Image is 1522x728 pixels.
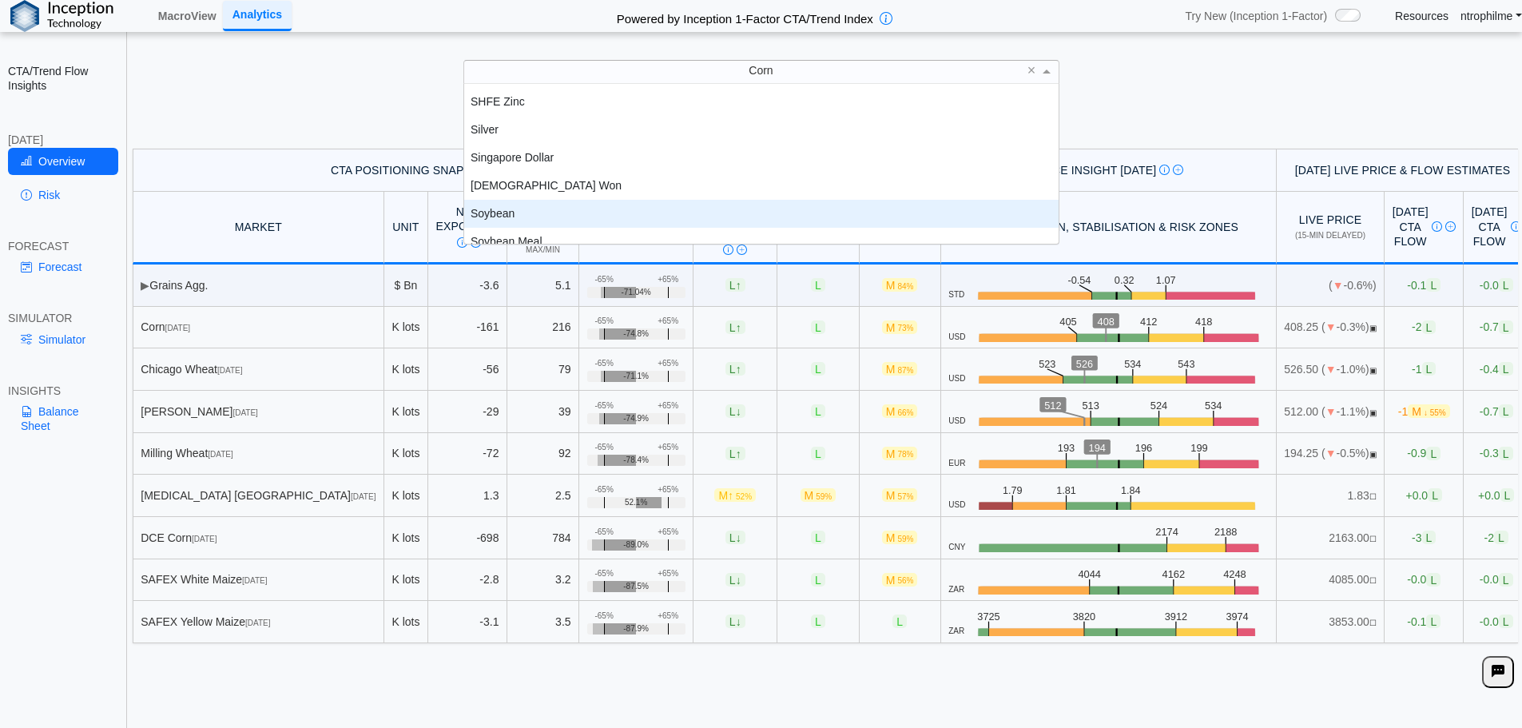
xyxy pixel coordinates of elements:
[1499,278,1513,292] span: L
[8,253,118,280] a: Forecast
[811,447,825,460] span: L
[1407,573,1441,587] span: -0.0
[1277,348,1385,391] td: 526.50 ( -1.0%)
[1045,400,1062,412] text: 512
[1333,279,1344,292] span: ▼
[428,517,507,559] td: -698
[1369,366,1377,375] span: OPEN: Market session is currently open.
[714,488,756,502] span: M
[1407,615,1441,628] span: -0.1
[1369,619,1377,627] span: NO FEED: Live data feed not provided for this market.
[1140,316,1157,328] text: 412
[507,307,579,349] td: 216
[1277,517,1385,559] td: 2163.00
[736,363,741,376] span: ↑
[507,433,579,475] td: 92
[1277,559,1385,602] td: 4085.00
[811,278,825,292] span: L
[428,475,507,517] td: 1.3
[1422,531,1437,544] span: L
[882,488,918,502] span: M
[594,569,613,579] div: -65%
[141,488,376,503] div: [MEDICAL_DATA] [GEOGRAPHIC_DATA]
[1167,611,1190,623] text: 3912
[1480,615,1513,628] span: -0.0
[749,64,773,77] span: Corn
[658,359,678,368] div: +65%
[897,408,913,417] span: 66%
[1277,433,1385,475] td: 194.25 ( -0.5%)
[1478,488,1514,502] span: +0.0
[658,611,678,621] div: +65%
[594,611,613,621] div: -65%
[725,531,745,544] span: L
[141,362,376,376] div: Chicago Wheat
[1369,535,1377,543] span: NO FEED: Live data feed not provided for this market.
[1472,205,1521,249] div: [DATE] CTA Flow
[1098,316,1115,328] text: 408
[623,582,649,591] span: -87.5%
[623,372,649,381] span: -71.1%
[428,559,507,602] td: -2.8
[1089,442,1106,454] text: 194
[811,573,825,587] span: L
[622,288,651,297] span: -71.04%
[948,374,965,384] span: USD
[384,475,428,517] td: K lots
[1422,362,1437,376] span: L
[232,408,257,417] span: [DATE]
[1494,531,1508,544] span: L
[1428,488,1442,502] span: L
[736,279,741,292] span: ↑
[1445,221,1456,232] img: Read More
[897,492,913,501] span: 57%
[135,125,1515,135] h5: Positioning data updated at previous day close; Price and Flow estimates updated intraday (15-min...
[978,611,1001,623] text: 3725
[1500,488,1515,502] span: L
[948,627,964,636] span: ZAR
[507,601,579,643] td: 3.5
[623,624,649,634] span: -87.9%
[1422,320,1437,334] span: L
[948,543,965,552] span: CNY
[192,535,217,543] span: [DATE]
[892,615,907,628] span: L
[141,320,376,334] div: Corn
[1135,442,1152,454] text: 196
[1159,165,1170,175] img: Info
[428,348,507,391] td: -56
[436,205,499,249] div: Net Exposure
[736,320,741,333] span: ↑
[594,485,613,495] div: -65%
[658,569,678,579] div: +65%
[464,88,1059,116] div: SHFE Zinc
[658,527,678,537] div: +65%
[725,615,745,628] span: L
[1499,320,1513,334] span: L
[8,133,118,147] div: [DATE]
[507,517,579,559] td: 784
[882,278,918,292] span: M
[723,245,733,255] img: Info
[1412,320,1436,334] span: -2
[133,265,384,307] td: Grains Agg.
[1369,408,1377,417] span: OPEN: Market session is currently open.
[1025,61,1039,82] span: Clear value
[882,320,918,334] span: M
[1058,442,1075,454] text: 193
[1027,63,1036,78] span: ×
[882,573,918,587] span: M
[1069,274,1092,286] text: -0.54
[8,326,118,353] a: Simulator
[464,228,1059,256] div: Soybean Meal
[1191,442,1208,454] text: 199
[428,433,507,475] td: -72
[242,576,267,585] span: [DATE]
[464,116,1059,144] div: Silver
[1412,531,1436,544] span: -3
[1185,9,1327,23] span: Try New (Inception 1-Factor)
[507,265,579,307] td: 5.1
[428,307,507,349] td: -161
[1480,404,1513,418] span: -0.7
[8,239,118,253] div: FORECAST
